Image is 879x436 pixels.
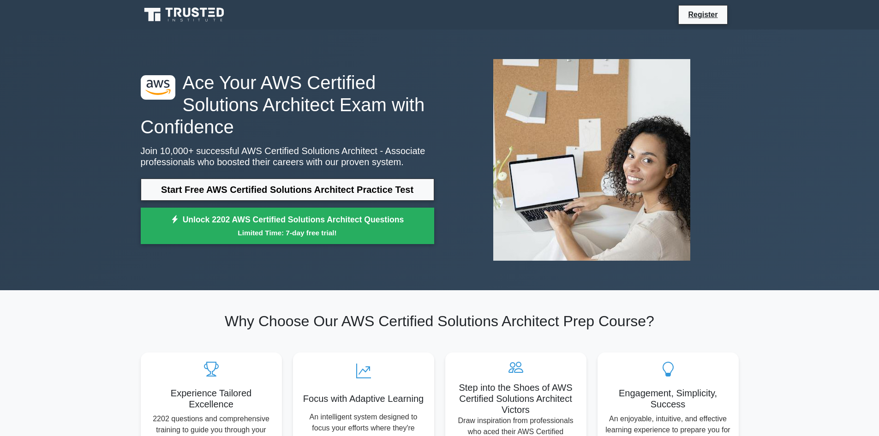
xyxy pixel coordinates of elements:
[682,9,723,20] a: Register
[453,382,579,415] h5: Step into the Shoes of AWS Certified Solutions Architect Victors
[141,145,434,167] p: Join 10,000+ successful AWS Certified Solutions Architect - Associate professionals who boosted t...
[141,312,739,330] h2: Why Choose Our AWS Certified Solutions Architect Prep Course?
[141,72,434,138] h1: Ace Your AWS Certified Solutions Architect Exam with Confidence
[148,388,275,410] h5: Experience Tailored Excellence
[141,208,434,245] a: Unlock 2202 AWS Certified Solutions Architect QuestionsLimited Time: 7-day free trial!
[605,388,731,410] h5: Engagement, Simplicity, Success
[300,393,427,404] h5: Focus with Adaptive Learning
[152,227,423,238] small: Limited Time: 7-day free trial!
[141,179,434,201] a: Start Free AWS Certified Solutions Architect Practice Test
